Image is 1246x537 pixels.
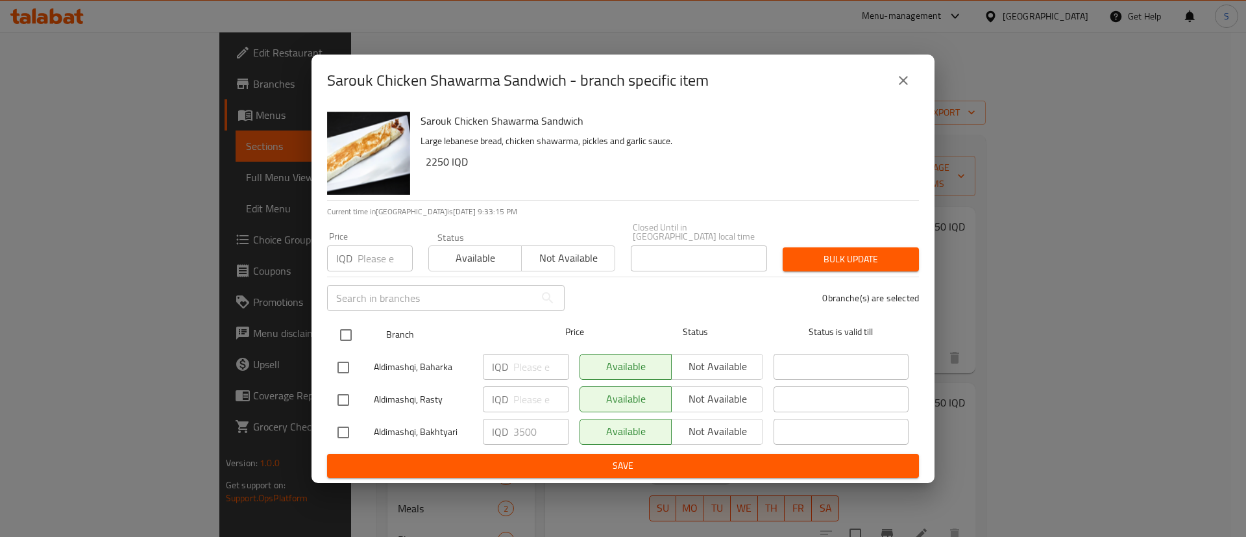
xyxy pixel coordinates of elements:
p: IQD [492,359,508,375]
input: Please enter price [513,354,569,380]
p: IQD [492,392,508,407]
h6: Sarouk Chicken Shawarma Sandwich [421,112,909,130]
span: Aldimashqi, Rasty [374,392,472,408]
p: Large lebanese bread, chicken shawarma, pickles and garlic sauce. [421,133,909,149]
p: 0 branche(s) are selected [822,292,919,305]
button: Save [327,454,919,478]
img: Sarouk Chicken Shawarma Sandwich [327,112,410,195]
button: Not available [521,245,615,271]
span: Price [531,324,618,340]
span: Bulk update [793,251,909,268]
h2: Sarouk Chicken Shawarma Sandwich - branch specific item [327,70,709,91]
span: Save [337,458,909,474]
input: Please enter price [513,386,569,412]
button: Bulk update [783,247,919,271]
p: Current time in [GEOGRAPHIC_DATA] is [DATE] 9:33:15 PM [327,206,919,218]
span: Branch [386,327,521,343]
input: Search in branches [327,285,535,311]
h6: 2250 IQD [426,153,909,171]
button: close [888,65,919,96]
p: IQD [336,251,352,266]
span: Aldimashqi, Baharka [374,359,472,375]
span: Not available [527,249,609,268]
input: Please enter price [513,419,569,445]
p: IQD [492,424,508,440]
span: Status [628,324,763,340]
span: Available [434,249,517,268]
span: Status is valid till [774,324,909,340]
span: Aldimashqi, Bakhtyari [374,424,472,440]
button: Available [428,245,522,271]
input: Please enter price [358,245,413,271]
